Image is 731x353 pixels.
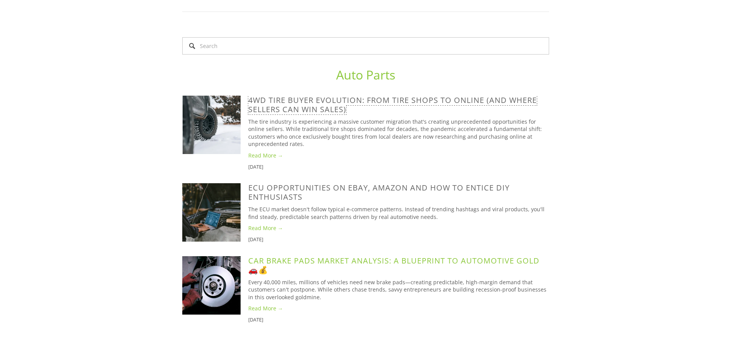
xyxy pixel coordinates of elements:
p: Every 40,000 miles, millions of vehicles need new brake pads—creating predictable, high-margin de... [248,278,549,301]
a: 4WD Tire Buyer Evolution: From Tire Shops to Online (And Where Sellers Can Win Sales) [182,96,248,154]
input: Search [182,37,549,55]
a: Car Brake Pads Market Analysis: A Blueprint to Automotive Gold 🚗💰 [248,255,540,275]
a: ECU Opportunities on eBay, Amazon and How to Entice DIY Enthusiasts [182,183,248,242]
a: Car Brake Pads Market Analysis: A Blueprint to Automotive Gold 🚗💰 [182,256,248,315]
img: ECU Opportunities on eBay, Amazon and How to Entice DIY Enthusiasts [182,183,241,242]
img: 4WD Tire Buyer Evolution: From Tire Shops to Online (And Where Sellers Can Win Sales) [182,96,241,154]
p: The ECU market doesn't follow typical e-commerce patterns. Instead of trending hashtags and viral... [248,206,549,220]
img: Car Brake Pads Market Analysis: A Blueprint to Automotive Gold 🚗💰 [182,256,241,315]
p: The tire industry is experiencing a massive customer migration that's creating unprecedented oppo... [248,118,549,148]
time: [DATE] [248,316,263,323]
a: Read More → [248,152,549,159]
a: Read More → [248,224,549,232]
a: ECU Opportunities on eBay, Amazon and How to Entice DIY Enthusiasts [248,182,510,202]
a: Auto Parts [336,66,395,83]
time: [DATE] [248,236,263,243]
a: 4WD Tire Buyer Evolution: From Tire Shops to Online (And Where Sellers Can Win Sales) [248,95,537,114]
time: [DATE] [248,163,263,170]
a: Read More → [248,305,549,312]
